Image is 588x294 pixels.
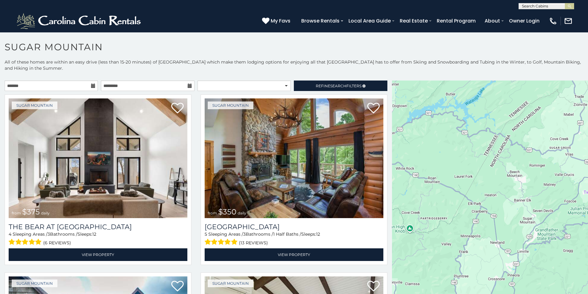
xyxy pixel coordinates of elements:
a: [GEOGRAPHIC_DATA] [205,223,383,231]
a: Sugar Mountain [12,280,57,287]
a: My Favs [262,17,292,25]
span: 5 [205,231,207,237]
a: Rental Program [434,15,479,26]
h3: Grouse Moor Lodge [205,223,383,231]
a: View Property [205,248,383,261]
span: (6 reviews) [43,239,71,247]
span: from [208,211,217,215]
span: 1 Half Baths / [273,231,301,237]
span: daily [41,211,50,215]
a: Grouse Moor Lodge from $350 daily [205,98,383,218]
a: Sugar Mountain [12,101,57,109]
a: The Bear At Sugar Mountain from $375 daily [9,98,187,218]
span: $350 [218,207,236,216]
a: Sugar Mountain [208,101,253,109]
span: 12 [92,231,96,237]
a: Real Estate [397,15,431,26]
span: from [12,211,21,215]
a: About [482,15,503,26]
span: Search [330,84,346,88]
a: The Bear At [GEOGRAPHIC_DATA] [9,223,187,231]
a: RefineSearchFilters [294,81,387,91]
img: Grouse Moor Lodge [205,98,383,218]
img: phone-regular-white.png [549,17,557,25]
a: Add to favorites [367,102,380,115]
a: Browse Rentals [298,15,343,26]
span: 3 [243,231,246,237]
img: mail-regular-white.png [564,17,573,25]
span: daily [238,211,246,215]
img: The Bear At Sugar Mountain [9,98,187,218]
span: $375 [22,207,40,216]
div: Sleeping Areas / Bathrooms / Sleeps: [9,231,187,247]
a: Local Area Guide [345,15,394,26]
a: Add to favorites [367,280,380,293]
span: My Favs [271,17,290,25]
span: 4 [9,231,11,237]
a: Sugar Mountain [208,280,253,287]
span: Refine Filters [316,84,361,88]
a: Add to favorites [171,102,184,115]
h3: The Bear At Sugar Mountain [9,223,187,231]
a: Add to favorites [171,280,184,293]
a: View Property [9,248,187,261]
span: (13 reviews) [239,239,268,247]
span: 12 [316,231,320,237]
a: Owner Login [506,15,543,26]
div: Sleeping Areas / Bathrooms / Sleeps: [205,231,383,247]
img: White-1-2.png [15,12,144,30]
span: 3 [48,231,50,237]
